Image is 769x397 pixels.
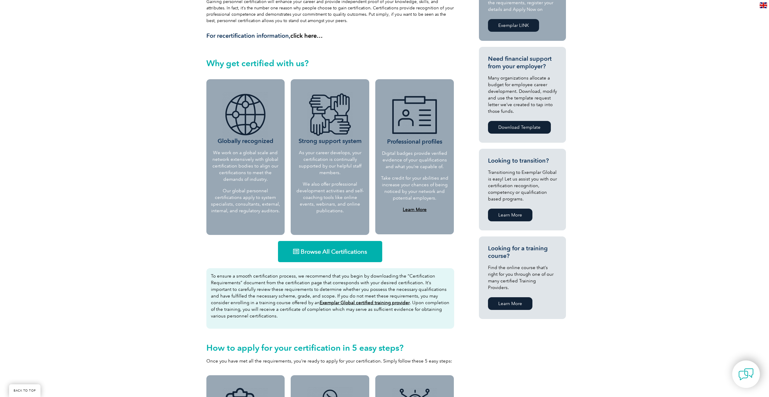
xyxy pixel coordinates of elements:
[488,297,532,310] a: Learn More
[403,207,427,212] a: Learn More
[211,187,280,214] p: Our global personnel certifications apply to system specialists, consultants, external, internal,...
[760,2,767,8] img: en
[488,245,557,260] h3: Looking for a training course?
[295,92,365,145] h3: Strong support system
[380,93,449,145] h3: Professional profiles
[380,150,449,170] p: Digital badges provide verified evidence of your qualifications and what you’re capable of.
[211,149,280,183] p: We work on a global scale and network extensively with global certification bodies to align our c...
[488,209,532,221] a: Learn More
[206,343,454,353] h2: How to apply for your certification in 5 easy steps?
[295,149,365,176] p: As your career develops, your certification is continually supported by our helpful staff members.
[211,92,280,145] h3: Globally recognized
[278,241,382,262] a: Browse All Certifications
[295,181,365,214] p: We also offer professional development activities and self-coaching tools like online events, web...
[290,32,323,39] a: click here…
[488,121,551,134] a: Download Template
[206,58,454,68] h2: Why get certified with us?
[9,384,40,397] a: BACK TO TOP
[301,249,367,255] span: Browse All Certifications
[206,358,454,364] p: Once you have met all the requirements, you’re ready to apply for your certification. Simply foll...
[488,75,557,115] p: Many organizations allocate a budget for employee career development. Download, modify and use th...
[380,175,449,201] p: Take credit for your abilities and increase your chances of being noticed by your network and pot...
[206,32,454,40] h3: For recertification information,
[488,169,557,202] p: Transitioning to Exemplar Global is easy! Let us assist you with our certification recognition, c...
[488,19,539,32] a: Exemplar LINK
[488,264,557,291] p: Find the online course that’s right for you through one of our many certified Training Providers.
[738,367,754,382] img: contact-chat.png
[488,55,557,70] h3: Need financial support from your employer?
[211,273,450,319] p: To ensure a smooth certification process, we recommend that you begin by downloading the “Certifi...
[320,300,410,305] a: Exemplar Global certified training provider
[488,157,557,164] h3: Looking to transition?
